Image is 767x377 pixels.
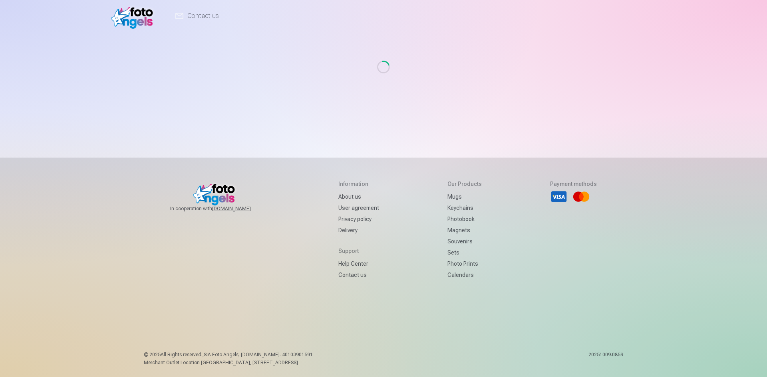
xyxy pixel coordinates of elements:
a: Mugs [447,191,482,202]
a: Help Center [338,258,379,269]
a: Contact us [338,269,379,280]
a: User agreement [338,202,379,213]
p: Merchant Outlet Location [GEOGRAPHIC_DATA], [STREET_ADDRESS] [144,359,313,366]
a: Privacy policy [338,213,379,225]
a: Souvenirs [447,236,482,247]
a: About us [338,191,379,202]
h5: Information [338,180,379,188]
a: Magnets [447,225,482,236]
a: Photobook [447,213,482,225]
p: © 2025 All Rights reserved. , [144,351,313,358]
span: In cooperation with [170,205,270,212]
a: Calendars [447,269,482,280]
a: Photo prints [447,258,482,269]
p: 20251009.0859 [588,351,623,366]
a: [DOMAIN_NAME] [212,205,270,212]
img: /fa1 [111,3,157,29]
h5: Our products [447,180,482,188]
span: SIA Foto Angels, [DOMAIN_NAME]. 40103901591 [204,352,313,357]
a: Delivery [338,225,379,236]
h5: Payment methods [550,180,597,188]
a: Sets [447,247,482,258]
li: Mastercard [572,188,590,205]
a: Keychains [447,202,482,213]
h5: Support [338,247,379,255]
li: Visa [550,188,568,205]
